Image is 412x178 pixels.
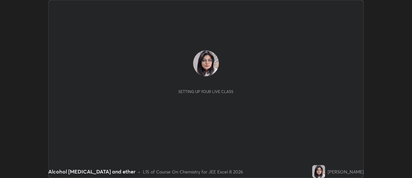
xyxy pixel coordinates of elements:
[178,89,233,94] div: Setting up your live class
[312,165,325,178] img: e1dd08db89924fdf9fb4dedfba36421f.jpg
[48,168,136,175] div: Alcohol [MEDICAL_DATA] and ether
[138,168,140,175] div: •
[143,168,243,175] div: L15 of Course On Chemistry for JEE Excel 8 2026
[328,168,364,175] div: [PERSON_NAME]
[193,50,219,76] img: e1dd08db89924fdf9fb4dedfba36421f.jpg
